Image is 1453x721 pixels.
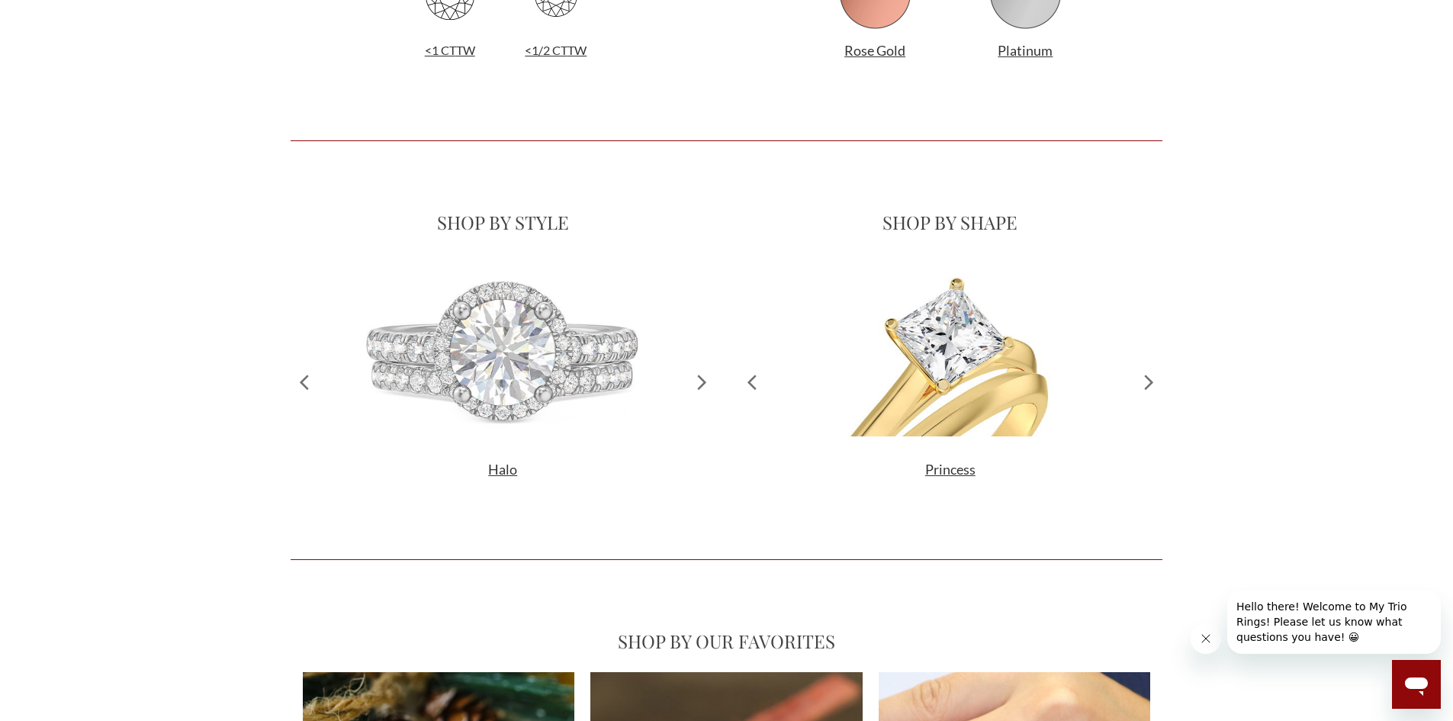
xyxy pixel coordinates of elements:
[1227,590,1441,654] iframe: Message from company
[425,43,456,57] a: <1 CT
[738,210,1163,234] h2: SHOP BY SHAPE
[998,42,1053,59] span: Platinum
[525,43,567,57] a: <1/2 CT
[798,265,1103,436] img: Princess
[998,43,1053,58] a: Platinum
[925,461,976,478] span: Princess
[350,265,655,436] img: Halo
[844,42,905,59] span: Rose Gold
[291,629,1162,653] h2: SHOP BY OUR FAVORITES
[291,210,715,234] h2: SHOP BY STYLE
[1392,660,1441,709] iframe: Button to launch messaging window
[1191,623,1221,654] iframe: Close message
[844,43,905,58] a: Rose Gold
[488,462,517,477] a: Halo
[925,462,976,477] a: Princess
[567,43,587,57] a: TW
[456,43,475,57] a: TW
[488,461,517,478] span: Halo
